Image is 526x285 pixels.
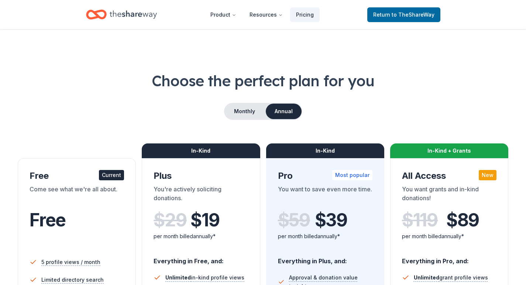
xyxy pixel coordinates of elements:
div: Everything in Plus, and: [278,250,372,266]
div: Everything in Pro, and: [402,250,496,266]
button: Monthly [225,104,264,119]
h1: Choose the perfect plan for you [18,70,508,91]
div: In-Kind [266,143,384,158]
nav: Main [204,6,320,23]
div: per month billed annually* [278,232,372,241]
div: Free [30,170,124,182]
div: per month billed annually* [402,232,496,241]
div: Most popular [332,170,372,180]
div: Everything in Free, and: [154,250,248,266]
div: Come see what we're all about. [30,185,124,205]
div: In-Kind [142,143,260,158]
div: You want grants and in-kind donations! [402,185,496,205]
button: Annual [266,104,302,119]
div: You want to save even more time. [278,185,372,205]
div: per month billed annually* [154,232,248,241]
span: 5 profile views / month [41,258,100,267]
a: Returnto TheShareWay [367,7,440,22]
a: Home [86,6,157,23]
div: Pro [278,170,372,182]
div: All Access [402,170,496,182]
button: Product [204,7,242,22]
span: in-kind profile views [165,274,244,281]
span: $ 89 [446,210,479,230]
span: to TheShareWay [392,11,434,18]
span: Unlimited [414,274,439,281]
span: $ 19 [190,210,219,230]
div: Current [99,170,124,180]
span: $ 39 [315,210,347,230]
span: Return [373,10,434,19]
span: Free [30,209,66,231]
span: grant profile views [414,274,488,281]
div: New [479,170,496,180]
div: Plus [154,170,248,182]
a: Pricing [290,7,320,22]
span: Unlimited [165,274,191,281]
span: Limited directory search [41,275,104,284]
div: In-Kind + Grants [390,143,508,158]
div: You're actively soliciting donations. [154,185,248,205]
button: Resources [244,7,289,22]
